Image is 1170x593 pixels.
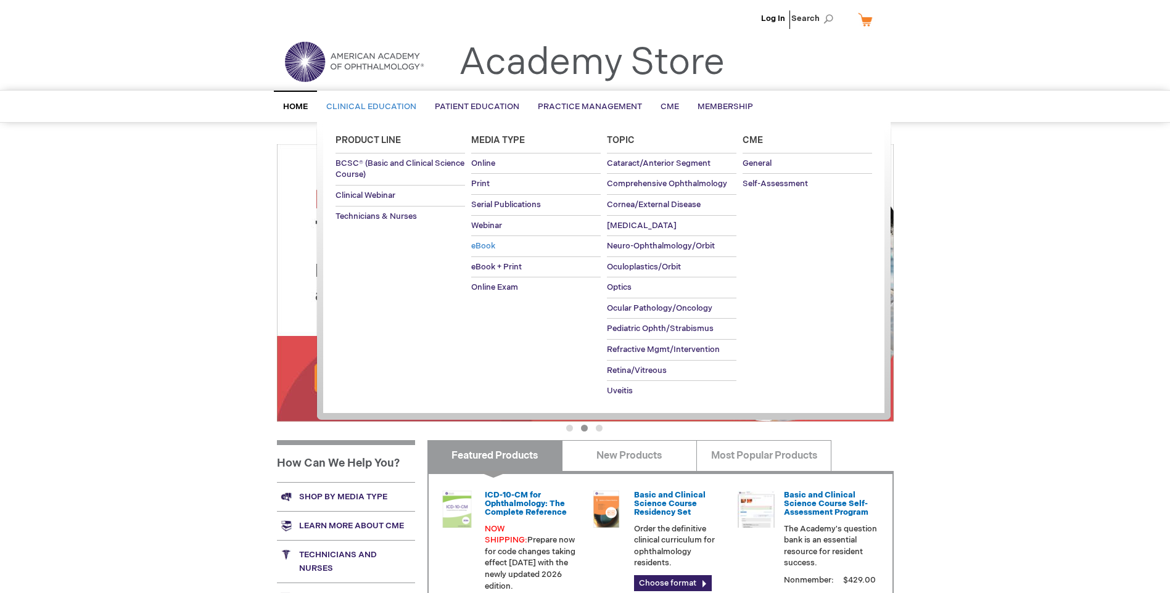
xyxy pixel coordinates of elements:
[634,575,712,591] a: Choose format
[277,482,415,511] a: Shop by media type
[607,179,727,189] span: Comprehensive Ophthalmology
[459,41,725,85] a: Academy Store
[471,241,495,251] span: eBook
[661,102,679,112] span: CME
[277,511,415,540] a: Learn more about CME
[634,523,728,569] p: Order the definitive clinical curriculum for ophthalmology residents.
[743,135,763,145] span: Cme
[471,282,518,292] span: Online Exam
[596,425,603,431] button: 3 of 3
[283,102,308,112] span: Home
[566,425,573,431] button: 1 of 3
[696,440,831,471] a: Most Popular Products
[607,158,711,168] span: Cataract/Anterior Segment
[538,102,642,112] span: Practice Management
[471,262,522,272] span: eBook + Print
[485,523,579,592] p: Prepare now for code changes taking effect [DATE] with the newly updated 2026 edition.
[471,158,495,168] span: Online
[471,135,525,145] span: Media Type
[791,6,838,31] span: Search
[588,491,625,528] img: 02850963u_47.png
[607,366,667,375] span: Retina/Vitreous
[607,303,712,313] span: Ocular Pathology/Oncology
[761,14,785,23] a: Log In
[607,282,632,292] span: Optics
[435,102,519,112] span: Patient Education
[607,345,720,354] span: Refractive Mgmt/Intervention
[471,179,490,189] span: Print
[485,524,527,546] font: NOW SHIPPING:
[784,490,868,518] a: Basic and Clinical Science Course Self-Assessment Program
[784,573,834,588] strong: Nonmember:
[485,490,567,518] a: ICD-10-CM for Ophthalmology: The Complete Reference
[471,200,541,210] span: Serial Publications
[607,324,714,333] span: Pediatric Ophth/Strabismus
[439,491,476,528] img: 0120008u_42.png
[607,221,677,231] span: [MEDICAL_DATA]
[427,440,562,471] a: Featured Products
[562,440,697,471] a: New Products
[326,102,416,112] span: Clinical Education
[738,491,775,528] img: bcscself_20.jpg
[277,540,415,583] a: Technicians and nurses
[634,490,706,518] a: Basic and Clinical Science Course Residency Set
[607,200,701,210] span: Cornea/External Disease
[841,575,878,585] span: $429.00
[784,523,878,569] p: The Academy's question bank is an essential resource for resident success.
[581,425,588,431] button: 2 of 3
[607,386,633,396] span: Uveitis
[277,440,415,482] h1: How Can We Help You?
[336,211,417,221] span: Technicians & Nurses
[743,158,772,168] span: General
[607,241,715,251] span: Neuro-Ophthalmology/Orbit
[607,135,635,145] span: Topic
[607,262,681,272] span: Oculoplastics/Orbit
[698,102,753,112] span: Membership
[471,221,502,231] span: Webinar
[336,158,464,180] span: BCSC® (Basic and Clinical Science Course)
[336,135,401,145] span: Product Line
[336,190,395,200] span: Clinical Webinar
[743,179,808,189] span: Self-Assessment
